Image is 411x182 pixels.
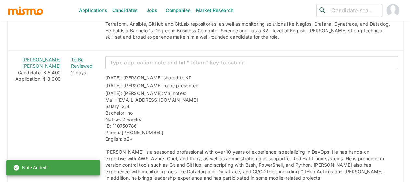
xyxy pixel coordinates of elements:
a: [PERSON_NAME] [PERSON_NAME] [22,57,61,69]
img: Maia Reyes [386,4,399,17]
div: 2 days [71,69,95,76]
input: Candidate search [329,6,379,15]
img: logo [8,6,44,15]
div: [DATE]: [PERSON_NAME]: [105,75,192,82]
div: Application: $ 8,900 [14,76,61,82]
div: [DATE]: [PERSON_NAME]: [105,82,199,90]
a: To Be Reviewed [71,56,95,69]
div: [DATE]: [PERSON_NAME]: [105,90,390,181]
span: Mai notes: Mail: [EMAIL_ADDRESS][DOMAIN_NAME] Salary: 2,8 Bachelor: no Notice: 2 weeks ID: 110750... [105,91,385,181]
span: to be presented [163,83,199,88]
div: Candidate: $ 5,400 [14,69,61,76]
span: shared to KP [163,75,192,80]
div: Note Added! [13,162,48,174]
